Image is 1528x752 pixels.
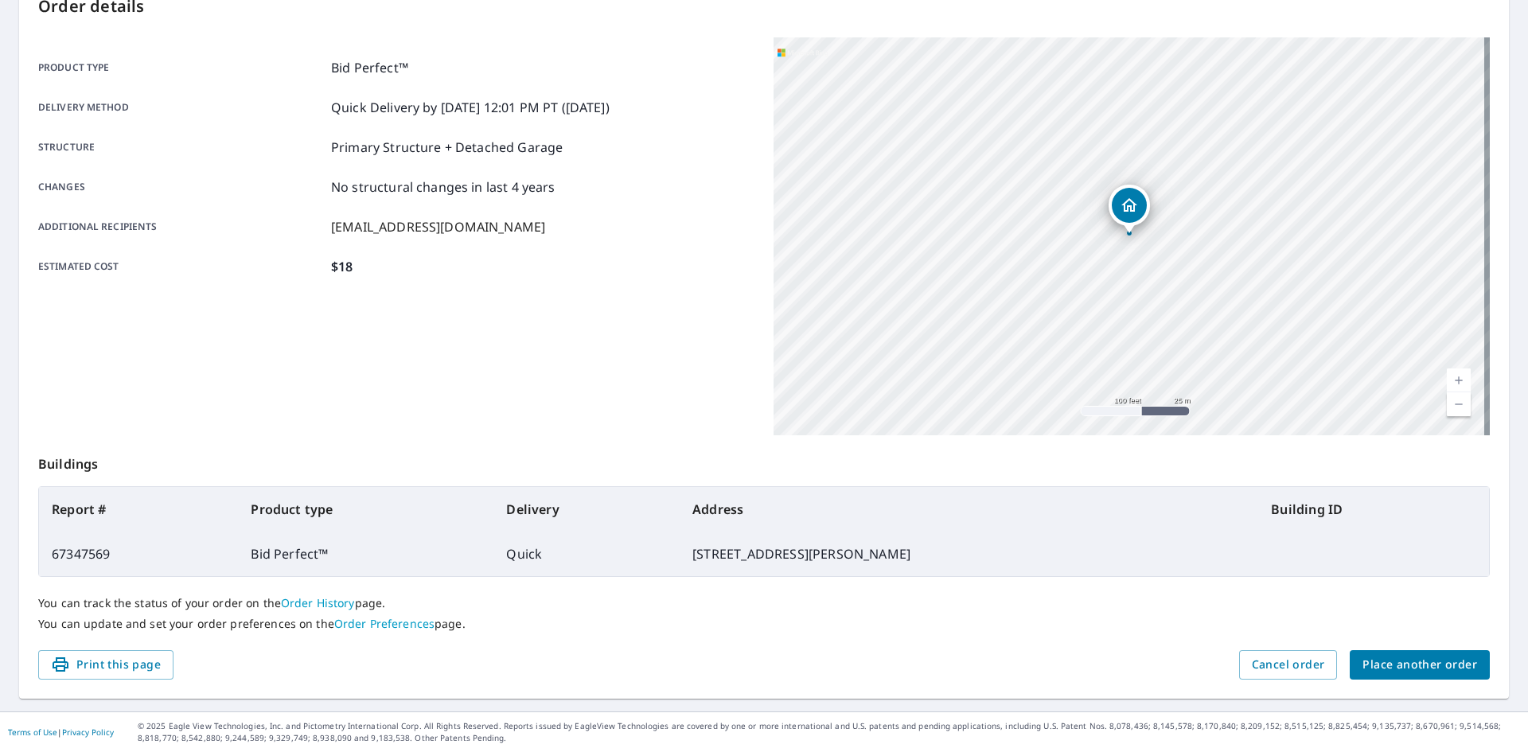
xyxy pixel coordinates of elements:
[62,727,114,738] a: Privacy Policy
[38,177,325,197] p: Changes
[138,720,1520,744] p: © 2025 Eagle View Technologies, Inc. and Pictometry International Corp. All Rights Reserved. Repo...
[38,596,1490,610] p: You can track the status of your order on the page.
[331,257,353,276] p: $18
[331,138,563,157] p: Primary Structure + Detached Garage
[39,487,238,532] th: Report #
[38,217,325,236] p: Additional recipients
[38,257,325,276] p: Estimated cost
[238,532,493,576] td: Bid Perfect™
[8,727,114,737] p: |
[680,532,1258,576] td: [STREET_ADDRESS][PERSON_NAME]
[1239,650,1338,680] button: Cancel order
[38,435,1490,486] p: Buildings
[331,177,555,197] p: No structural changes in last 4 years
[1447,392,1471,416] a: Current Level 18, Zoom Out
[38,98,325,117] p: Delivery method
[331,58,408,77] p: Bid Perfect™
[1350,650,1490,680] button: Place another order
[1362,655,1477,675] span: Place another order
[39,532,238,576] td: 67347569
[38,58,325,77] p: Product type
[1258,487,1489,532] th: Building ID
[8,727,57,738] a: Terms of Use
[38,138,325,157] p: Structure
[1109,185,1150,234] div: Dropped pin, building 1, Residential property, 104 Highline Dr Chehalis, WA 98532
[1252,655,1325,675] span: Cancel order
[331,217,545,236] p: [EMAIL_ADDRESS][DOMAIN_NAME]
[493,487,680,532] th: Delivery
[334,616,435,631] a: Order Preferences
[493,532,680,576] td: Quick
[38,617,1490,631] p: You can update and set your order preferences on the page.
[38,650,173,680] button: Print this page
[331,98,610,117] p: Quick Delivery by [DATE] 12:01 PM PT ([DATE])
[680,487,1258,532] th: Address
[238,487,493,532] th: Product type
[1447,368,1471,392] a: Current Level 18, Zoom In
[51,655,161,675] span: Print this page
[281,595,355,610] a: Order History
